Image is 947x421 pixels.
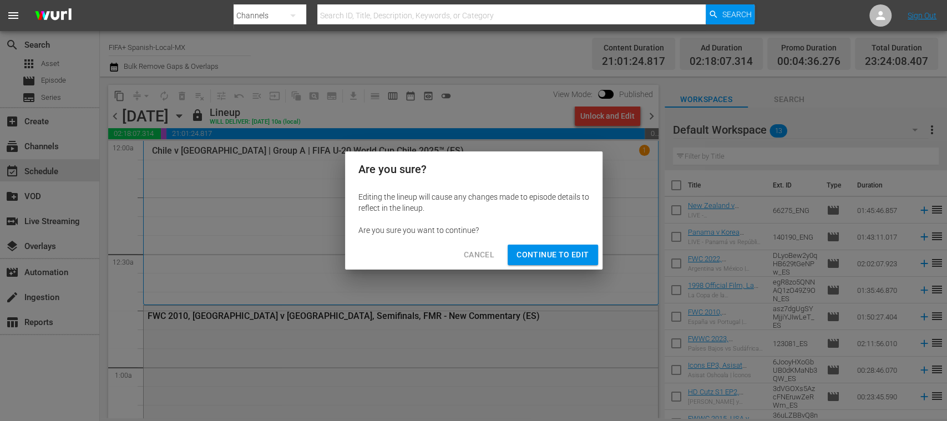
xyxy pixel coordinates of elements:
[358,160,589,178] h2: Are you sure?
[7,9,20,22] span: menu
[455,245,503,265] button: Cancel
[27,3,80,29] img: ans4CAIJ8jUAAAAAAAAAAAAAAAAAAAAAAAAgQb4GAAAAAAAAAAAAAAAAAAAAAAAAJMjXAAAAAAAAAAAAAAAAAAAAAAAAgAT5G...
[358,191,589,214] div: Editing the lineup will cause any changes made to episode details to reflect in the lineup.
[516,248,589,262] span: Continue to Edit
[508,245,597,265] button: Continue to Edit
[464,248,494,262] span: Cancel
[358,225,589,236] div: Are you sure you want to continue?
[908,11,936,20] a: Sign Out
[722,4,751,24] span: Search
